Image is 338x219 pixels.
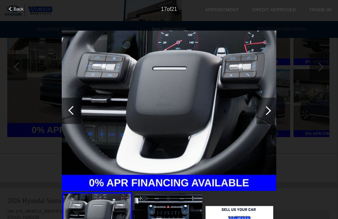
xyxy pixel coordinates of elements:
[14,7,24,12] span: Back
[62,30,276,191] img: bb89150b-76e2-471e-a0f0-a1f5f4b45cd2.jpg
[171,6,177,12] span: 21
[309,7,331,12] a: Trade-In
[161,6,167,12] span: 17
[205,7,239,12] a: Appointment
[252,7,296,12] a: Credit Approved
